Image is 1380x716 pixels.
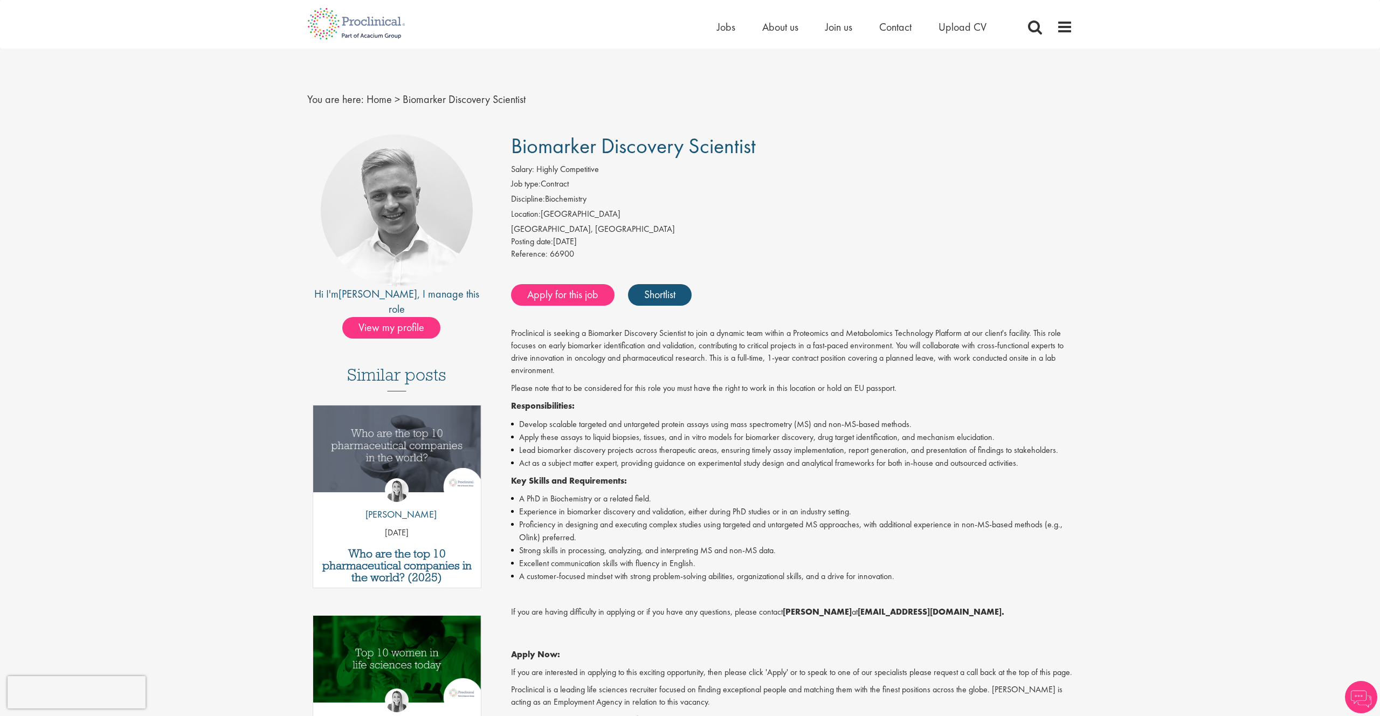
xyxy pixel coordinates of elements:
strong: Key Skills and Requirements: [511,475,627,486]
label: Discipline: [511,193,545,205]
div: Hi I'm , I manage this role [307,286,487,317]
span: View my profile [342,317,440,339]
strong: Apply Now: [511,649,560,660]
strong: [PERSON_NAME] [783,606,852,617]
span: Biomarker Discovery Scientist [403,92,526,106]
div: [GEOGRAPHIC_DATA], [GEOGRAPHIC_DATA] [511,223,1073,236]
img: Hannah Burke [385,478,409,502]
a: Shortlist [628,284,692,306]
li: Biochemistry [511,193,1073,208]
a: [PERSON_NAME] [339,287,417,301]
a: Apply for this job [511,284,615,306]
a: Hannah Burke [PERSON_NAME] [357,478,437,527]
img: Chatbot [1345,681,1377,713]
p: [DATE] [313,527,481,539]
a: View my profile [342,319,451,333]
p: If you are having difficulty in applying or if you have any questions, please contact at [511,606,1073,618]
a: Link to a post [313,405,481,501]
label: Job type: [511,178,541,190]
img: Hannah Burke [385,689,409,712]
li: Apply these assays to liquid biopsies, tissues, and in vitro models for biomarker discovery, drug... [511,431,1073,444]
li: [GEOGRAPHIC_DATA] [511,208,1073,223]
li: Excellent communication skills with fluency in English. [511,557,1073,570]
label: Reference: [511,248,548,260]
span: 66900 [550,248,574,259]
li: Experience in biomarker discovery and validation, either during PhD studies or in an industry set... [511,505,1073,518]
img: Top 10 pharmaceutical companies in the world 2025 [313,405,481,492]
strong: [EMAIL_ADDRESS][DOMAIN_NAME]. [858,606,1004,617]
img: Top 10 women in life sciences today [313,616,481,703]
span: > [395,92,400,106]
span: Biomarker Discovery Scientist [511,132,756,160]
a: Contact [879,20,912,34]
li: Develop scalable targeted and untargeted protein assays using mass spectrometry (MS) and non-MS-b... [511,418,1073,431]
p: If you are interested in applying to this exciting opportunity, then please click 'Apply' or to s... [511,666,1073,679]
li: Proficiency in designing and executing complex studies using targeted and untargeted MS approache... [511,518,1073,544]
div: [DATE] [511,236,1073,248]
label: Salary: [511,163,534,176]
li: A customer-focused mindset with strong problem-solving abilities, organizational skills, and a dr... [511,570,1073,583]
p: Proclinical is a leading life sciences recruiter focused on finding exceptional people and matchi... [511,684,1073,708]
span: Highly Competitive [536,163,599,175]
a: Upload CV [939,20,986,34]
a: Who are the top 10 pharmaceutical companies in the world? (2025) [319,548,475,583]
a: Jobs [717,20,735,34]
strong: Responsibilities: [511,400,575,411]
p: Please note that to be considered for this role you must have the right to work in this location ... [511,382,1073,395]
a: Join us [825,20,852,34]
a: breadcrumb link [367,92,392,106]
span: Posting date: [511,236,553,247]
li: Contract [511,178,1073,193]
h3: Similar posts [347,366,446,391]
li: A PhD in Biochemistry or a related field. [511,492,1073,505]
li: Strong skills in processing, analyzing, and interpreting MS and non-MS data. [511,544,1073,557]
span: You are here: [307,92,364,106]
img: imeage of recruiter Joshua Bye [321,134,473,286]
li: Act as a subject matter expert, providing guidance on experimental study design and analytical fr... [511,457,1073,470]
p: [PERSON_NAME] [357,507,437,521]
p: Proclinical is seeking a Biomarker Discovery Scientist to join a dynamic team within a Proteomics... [511,327,1073,376]
label: Location: [511,208,541,221]
a: About us [762,20,798,34]
a: Link to a post [313,616,481,711]
li: Lead biomarker discovery projects across therapeutic areas, ensuring timely assay implementation,... [511,444,1073,457]
iframe: reCAPTCHA [8,676,146,708]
